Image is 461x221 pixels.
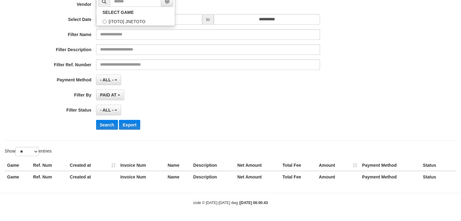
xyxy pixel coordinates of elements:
[118,171,165,182] th: Invoice Num
[96,90,124,100] button: PAID AT
[31,171,67,182] th: Ref. Num
[316,160,360,171] th: Amount
[191,171,235,182] th: Description
[100,108,114,113] span: - ALL -
[5,171,31,182] th: Game
[15,147,39,156] select: Showentries
[31,160,67,171] th: Ref. Num
[96,16,175,26] label: [ITOTO] JNETOTO
[118,160,165,171] th: Invoice Num
[119,120,140,130] button: Export
[360,160,421,171] th: Payment Method
[280,160,316,171] th: Total Fee
[96,105,121,115] button: - ALL -
[100,77,114,82] span: - ALL -
[316,171,360,182] th: Amount
[360,171,421,182] th: Payment Method
[96,8,175,16] a: SELECT GAME
[67,171,118,182] th: Created at
[67,160,118,171] th: Created at
[193,201,268,205] small: code © [DATE]-[DATE] dwg |
[165,171,191,182] th: Name
[5,147,52,156] label: Show entries
[103,10,134,15] b: SELECT GAME
[100,92,116,97] span: PAID AT
[96,75,121,85] button: - ALL -
[421,171,456,182] th: Status
[103,20,107,24] input: [ITOTO] JNETOTO
[421,160,456,171] th: Status
[191,160,235,171] th: Description
[202,14,214,25] span: to
[240,201,268,205] strong: [DATE] 06:00:43
[96,120,118,130] button: Search
[5,160,31,171] th: Game
[280,171,316,182] th: Total Fee
[165,160,191,171] th: Name
[235,171,280,182] th: Net Amount
[235,160,280,171] th: Net Amount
